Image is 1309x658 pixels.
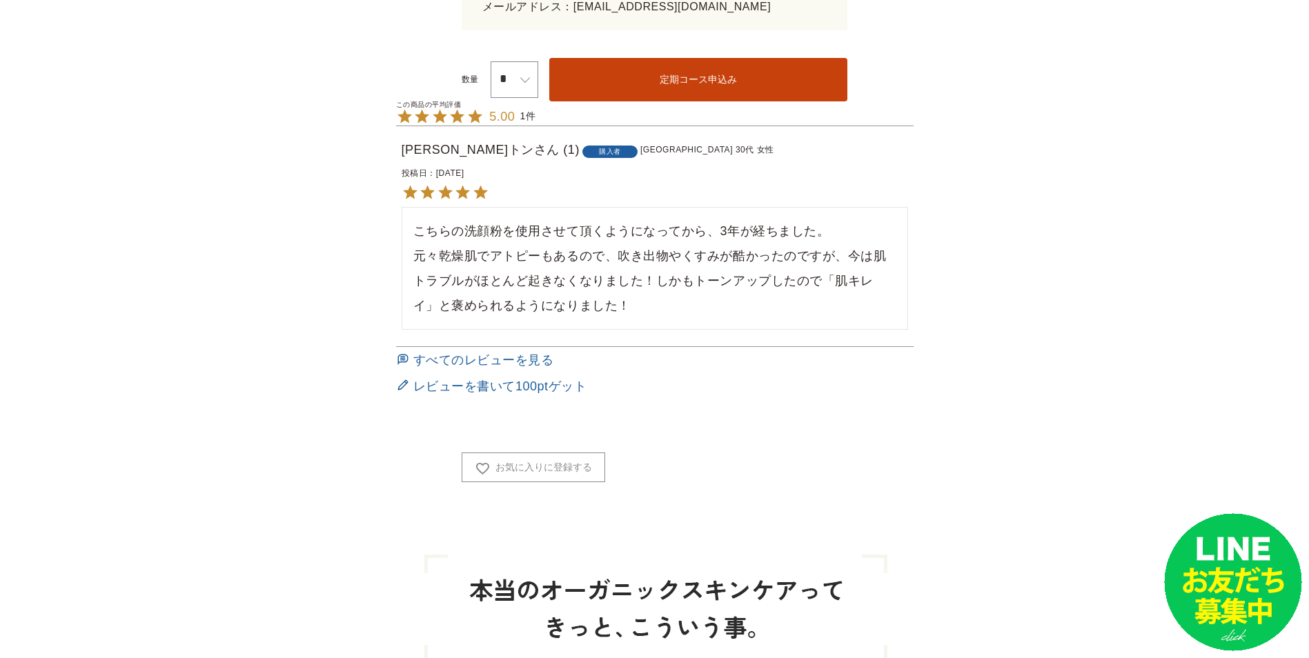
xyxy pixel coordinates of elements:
button: 定期コース申込み [549,58,848,101]
span: すべてのレビューを見る [413,353,554,367]
span: レビューを書いて100ptゲット [413,379,587,393]
span: お気に入りに登録する [495,462,592,472]
dt: 投稿日 [402,165,436,181]
a: [PERSON_NAME]トン 1 [402,143,580,157]
span: 30代 [736,145,754,154]
img: small_line.png [1164,513,1302,651]
button: お気に入りに登録する [462,452,605,482]
span: [PERSON_NAME]トン [402,143,560,157]
a: レビューを書いて100ptゲット [396,373,588,399]
span: [GEOGRAPHIC_DATA] [640,145,733,154]
span: 購入者 [582,146,638,158]
a: すべてのレビューを見る [396,347,555,373]
div: こちらの洗顔粉を使用させて頂くようになってから、3年が経ちました。 元々乾燥肌でアトピーもあるので、吹き出物やくすみが酷かったのですが、今は肌トラブルがほとんど起きなくなりました！しかもトーンア... [402,207,908,330]
time: [DATE] [436,168,464,178]
span: 定期コース申込み [660,74,737,85]
div: レビュー件数 1 [520,106,914,126]
span: 女性 [757,145,774,154]
span: 1 [563,143,580,157]
div: レビュー平均評価 5.00 [489,110,515,123]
